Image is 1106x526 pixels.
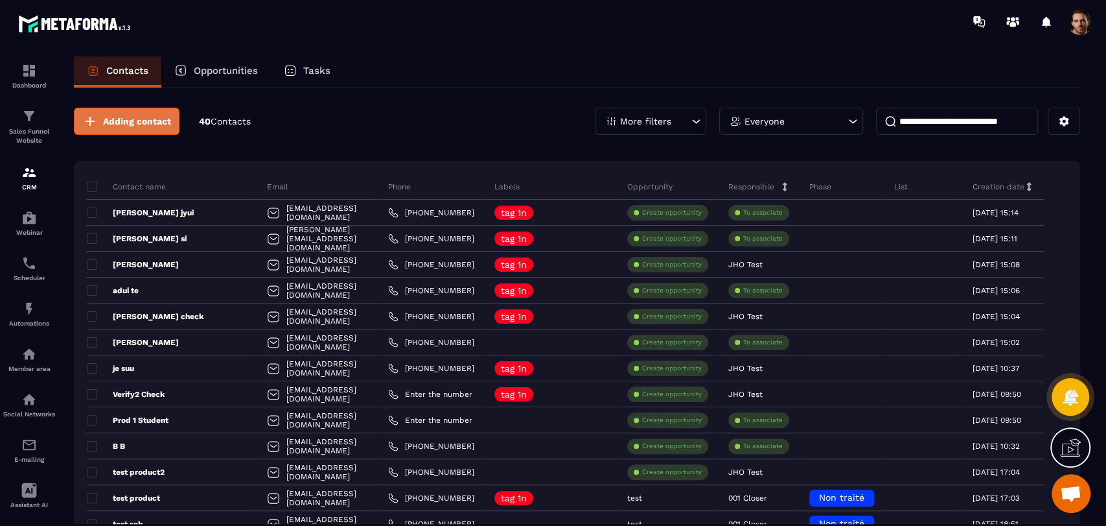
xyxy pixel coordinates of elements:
a: automationsautomationsAutomations [3,291,55,337]
span: Non traité [819,492,864,503]
a: formationformationSales Funnel Website [3,99,55,155]
p: [PERSON_NAME] [87,259,179,270]
a: [PHONE_NUMBER] [388,208,474,218]
p: To associate [743,442,783,451]
p: [DATE] 15:06 [973,286,1020,295]
p: [PERSON_NAME] check [87,311,203,322]
p: Email [267,182,288,192]
p: [DATE] 15:14 [973,208,1019,217]
p: Create opportunity [642,468,702,477]
p: 001 Closer [728,494,767,503]
p: test product2 [87,467,165,477]
a: [PHONE_NUMBER] [388,259,474,270]
a: [PHONE_NUMBER] [388,233,474,244]
p: To associate [743,338,783,347]
div: Mở cuộc trò chuyện [1052,474,1090,513]
p: tag 1n [501,390,527,399]
p: To associate [743,286,783,295]
p: Responsible [728,182,774,192]
p: JHO Test [728,468,763,477]
p: Scheduler [3,274,55,281]
a: formationformationCRM [3,155,55,200]
p: Social Networks [3,411,55,418]
a: [PHONE_NUMBER] [388,311,474,322]
a: [PHONE_NUMBER] [388,493,474,503]
p: Everyone [744,117,785,126]
p: Create opportunity [642,416,702,425]
a: schedulerschedulerScheduler [3,246,55,291]
p: [DATE] 15:04 [973,312,1020,321]
p: Opportunities [194,65,258,77]
p: More filters [620,117,671,126]
p: List [894,182,908,192]
p: Dashboard [3,82,55,89]
p: Create opportunity [642,286,702,295]
p: Create opportunity [642,338,702,347]
p: test product [87,493,160,503]
a: Contacts [74,56,161,88]
img: automations [21,210,37,226]
p: [PERSON_NAME] jyui [87,208,194,218]
p: adui te [87,285,139,296]
img: automations [21,301,37,317]
p: Create opportunity [642,312,702,321]
p: tag 1n [501,364,527,373]
p: Labels [494,182,520,192]
a: automationsautomationsMember area [3,337,55,382]
p: To associate [743,208,783,217]
p: Tasks [303,65,330,77]
p: JHO Test [728,390,763,399]
a: formationformationDashboard [3,53,55,99]
p: tag 1n [501,286,527,295]
p: Verify2 Check [87,389,165,400]
p: Webinar [3,229,55,236]
p: Automations [3,320,55,327]
img: formation [21,63,37,78]
p: Contact name [87,182,166,192]
p: test [627,494,642,503]
a: Tasks [271,56,343,88]
p: Create opportunity [642,364,702,373]
p: tag 1n [501,234,527,243]
p: tag 1n [501,260,527,269]
a: emailemailE-mailing [3,427,55,473]
p: B B [87,441,125,451]
p: Create opportunity [642,260,702,269]
p: [DATE] 09:50 [973,390,1021,399]
p: tag 1n [501,312,527,321]
p: [DATE] 17:04 [973,468,1020,477]
p: To associate [743,416,783,425]
span: Adding contact [103,115,171,128]
p: Create opportunity [642,390,702,399]
p: [DATE] 15:08 [973,260,1020,269]
p: Opportunity [627,182,673,192]
p: JHO Test [728,260,763,269]
p: 40 [199,115,251,128]
p: CRM [3,184,55,191]
p: [DATE] 17:03 [973,494,1020,503]
img: scheduler [21,256,37,271]
p: Create opportunity [642,208,702,217]
p: Prod 1 Student [87,415,168,425]
p: [PERSON_NAME] [87,337,179,348]
p: Create opportunity [642,442,702,451]
p: Creation date [973,182,1024,192]
img: logo [18,12,135,36]
p: Sales Funnel Website [3,127,55,145]
img: email [21,437,37,453]
a: Opportunities [161,56,271,88]
p: Create opportunity [642,234,702,243]
img: automations [21,346,37,362]
p: Phone [388,182,411,192]
img: social-network [21,392,37,407]
p: je suu [87,363,134,374]
span: Contacts [211,116,251,126]
a: [PHONE_NUMBER] [388,337,474,348]
p: tag 1n [501,208,527,217]
a: social-networksocial-networkSocial Networks [3,382,55,427]
p: To associate [743,234,783,243]
p: Assistant AI [3,501,55,508]
p: E-mailing [3,456,55,463]
a: [PHONE_NUMBER] [388,285,474,296]
p: [DATE] 15:02 [973,338,1020,347]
